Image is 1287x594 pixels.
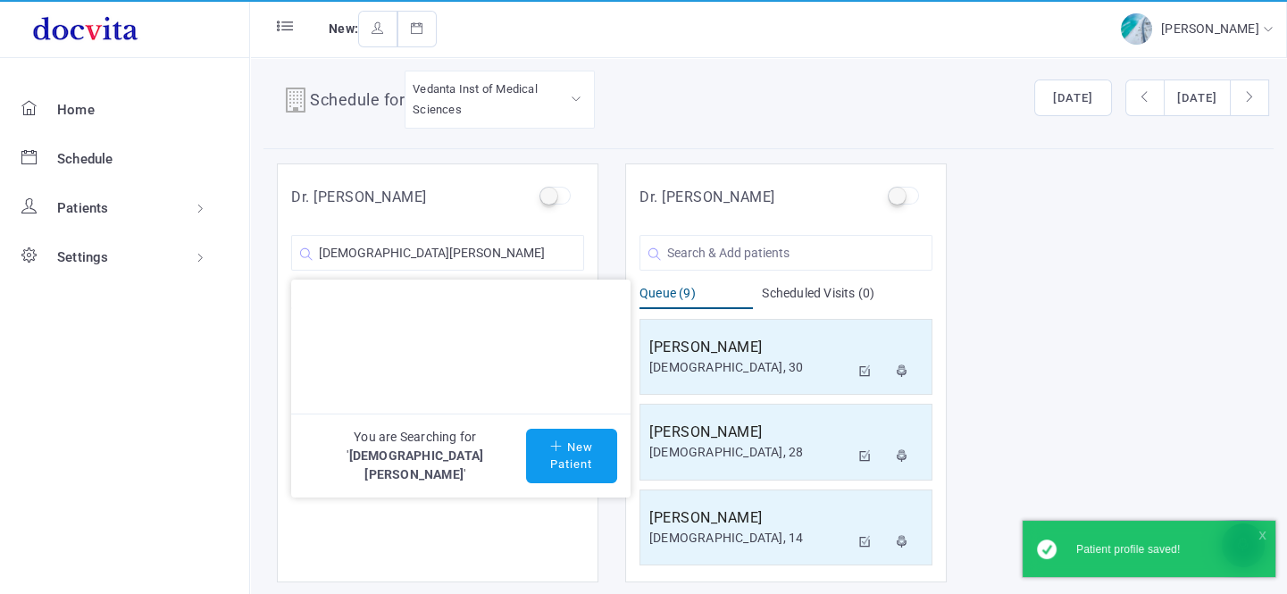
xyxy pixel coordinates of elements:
span: Patients [57,200,109,216]
input: Search & Add patients [639,235,932,271]
div: [DEMOGRAPHIC_DATA], 28 [649,443,849,462]
span: Settings [57,249,109,265]
div: Queue (9) [639,284,753,309]
div: [DEMOGRAPHIC_DATA], 14 [649,529,849,548]
button: [DATE] [1164,79,1231,117]
div: [DEMOGRAPHIC_DATA], 30 [649,358,849,377]
span: [PERSON_NAME] [1161,21,1264,36]
span: Patient profile saved! [1076,543,1180,556]
span: Schedule [57,151,113,167]
span: Home [57,102,95,118]
div: Vedanta Inst of Medical Sciences [413,79,587,121]
h4: Schedule for [310,88,405,116]
span: New: [329,21,358,36]
button: New Patient [526,429,617,483]
div: Scheduled Visits (0) [762,284,932,309]
img: img-2.jpg [1121,13,1152,45]
h5: [PERSON_NAME] [649,422,849,443]
span: [DEMOGRAPHIC_DATA][PERSON_NAME] [349,448,484,481]
h5: Dr. [PERSON_NAME] [291,187,427,208]
h5: Dr. [PERSON_NAME] [639,187,775,208]
input: Search & Add patients [291,235,584,271]
h5: [PERSON_NAME] [649,337,849,358]
span: You are Searching for ' ' [305,428,526,484]
h5: [PERSON_NAME] [649,507,849,529]
button: [DATE] [1034,79,1112,117]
